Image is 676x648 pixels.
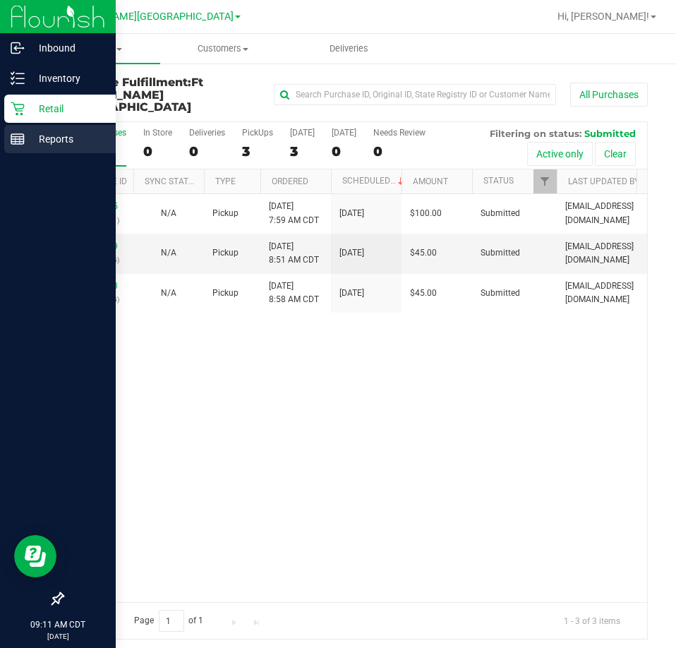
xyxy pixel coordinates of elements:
span: Pickup [212,207,239,220]
p: Inbound [25,40,109,56]
div: In Store [143,128,172,138]
span: Hi, [PERSON_NAME]! [557,11,649,22]
inline-svg: Retail [11,102,25,116]
div: 3 [242,143,273,160]
a: Sync Status [145,176,199,186]
span: [DATE] [339,287,364,300]
div: 0 [143,143,172,160]
button: Active only [527,142,593,166]
span: Not Applicable [161,248,176,258]
a: Last Updated By [568,176,639,186]
span: Customers [161,42,286,55]
button: N/A [161,246,176,260]
a: Amount [413,176,448,186]
a: Type [215,176,236,186]
span: Submitted [481,207,520,220]
inline-svg: Inventory [11,71,25,85]
span: [DATE] 8:58 AM CDT [269,280,319,306]
span: Submitted [481,246,520,260]
span: [DATE] [339,207,364,220]
a: Customers [160,34,286,64]
div: 0 [332,143,356,160]
a: Ordered [272,176,308,186]
button: Clear [595,142,636,166]
div: Deliveries [189,128,225,138]
h3: Purchase Fulfillment: [62,76,258,114]
span: Submitted [584,128,636,139]
p: Reports [25,131,109,148]
input: 1 [159,610,184,632]
input: Search Purchase ID, Original ID, State Registry ID or Customer Name... [274,84,556,105]
inline-svg: Inbound [11,41,25,55]
span: [DATE] 7:59 AM CDT [269,200,319,227]
p: [DATE] [6,631,109,642]
p: Inventory [25,70,109,87]
span: Ft [PERSON_NAME][GEOGRAPHIC_DATA] [62,76,203,114]
button: All Purchases [570,83,648,107]
span: Filtering on status: [490,128,581,139]
span: Not Applicable [161,288,176,298]
span: Not Applicable [161,208,176,218]
div: Needs Review [373,128,425,138]
span: $100.00 [410,207,442,220]
span: [DATE] [339,246,364,260]
span: Pickup [212,246,239,260]
div: PickUps [242,128,273,138]
button: N/A [161,287,176,300]
div: 0 [189,143,225,160]
span: Submitted [481,287,520,300]
a: Deliveries [286,34,412,64]
span: $45.00 [410,246,437,260]
span: Pickup [212,287,239,300]
p: Retail [25,100,109,117]
span: Ft [PERSON_NAME][GEOGRAPHIC_DATA] [47,11,234,23]
span: [DATE] 8:51 AM CDT [269,240,319,267]
span: Deliveries [310,42,387,55]
button: N/A [161,207,176,220]
span: Page of 1 [122,610,215,632]
div: 3 [290,143,315,160]
p: 09:11 AM CDT [6,618,109,631]
inline-svg: Reports [11,132,25,146]
div: [DATE] [290,128,315,138]
div: [DATE] [332,128,356,138]
a: Status [483,176,514,186]
iframe: Resource center [14,535,56,577]
div: 0 [373,143,425,160]
a: Filter [533,169,557,193]
a: Scheduled [342,176,406,186]
span: 1 - 3 of 3 items [553,610,632,631]
span: $45.00 [410,287,437,300]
